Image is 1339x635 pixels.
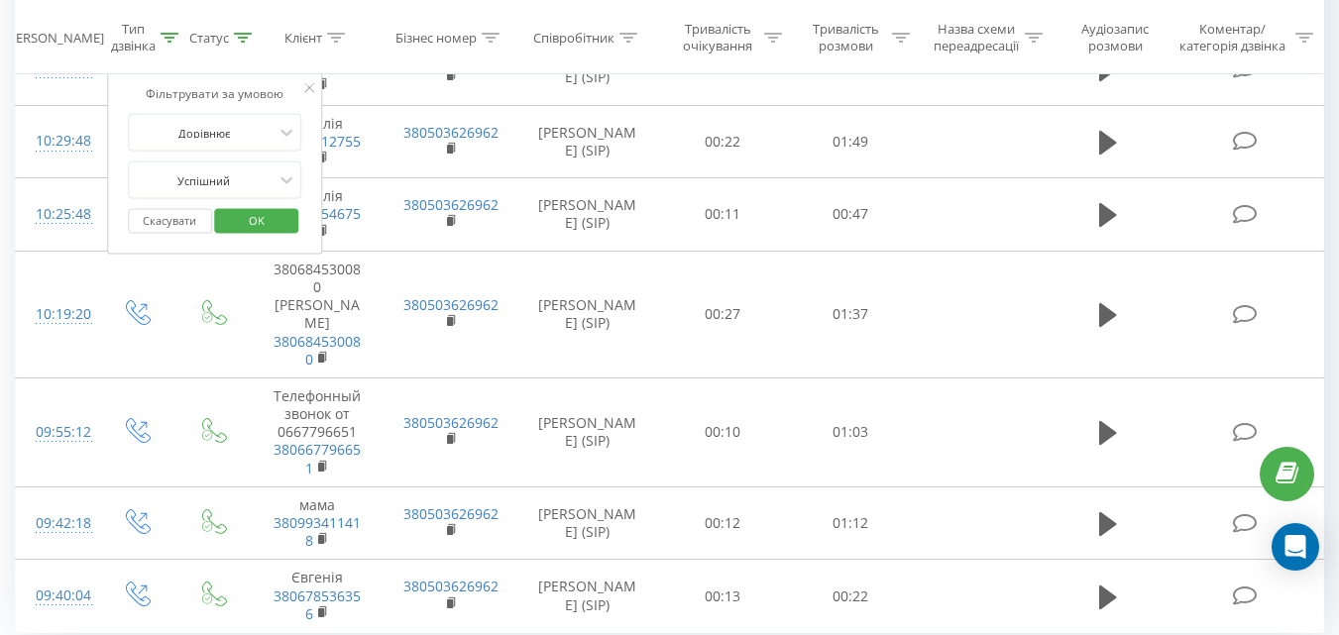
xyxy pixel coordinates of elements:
a: 380503626962 [403,123,499,142]
td: 00:13 [659,560,787,633]
td: 01:03 [787,377,915,486]
td: 01:49 [787,105,915,178]
div: Клієнт [284,29,322,46]
div: [PERSON_NAME] [4,29,104,46]
div: Тривалість очікування [677,21,759,54]
div: 10:19:20 [36,295,77,334]
div: Аудіозапис розмови [1065,21,1166,54]
a: 380993411418 [274,513,361,550]
div: 09:40:04 [36,577,77,615]
a: 380503626962 [403,577,499,595]
div: 10:29:48 [36,122,77,160]
a: 380503626962 [403,413,499,432]
td: 01:12 [787,486,915,560]
div: Open Intercom Messenger [1272,523,1319,571]
td: Телефонный звонок от 0667796651 [251,377,384,486]
td: Євгенія [251,560,384,633]
td: [PERSON_NAME] (SIP) [516,486,659,560]
div: Співробітник [533,29,614,46]
td: 00:12 [659,486,787,560]
div: Фільтрувати за умовою [128,84,302,104]
td: 00:11 [659,178,787,252]
td: 380684530080 [PERSON_NAME] [251,251,384,377]
a: 380678536356 [274,586,361,623]
td: 01:37 [787,251,915,377]
div: Бізнес номер [395,29,477,46]
td: мама [251,486,384,560]
td: 00:10 [659,377,787,486]
td: 00:27 [659,251,787,377]
div: 09:55:12 [36,413,77,452]
a: 380503626962 [403,295,499,314]
div: 09:42:18 [36,504,77,543]
td: [PERSON_NAME] (SIP) [516,377,659,486]
div: Коментар/категорія дзвінка [1174,21,1290,54]
button: Скасувати [128,209,212,234]
td: [PERSON_NAME] (SIP) [516,178,659,252]
td: [PERSON_NAME] (SIP) [516,251,659,377]
button: OK [215,209,299,234]
td: [PERSON_NAME] (SIP) [516,560,659,633]
div: 10:25:48 [36,195,77,234]
a: 380667796651 [274,440,361,476]
div: Тривалість розмови [805,21,887,54]
a: 380503626962 [403,504,499,523]
td: 00:22 [787,560,915,633]
span: OK [229,205,284,236]
a: 380684530080 [274,332,361,369]
td: 00:47 [787,178,915,252]
div: Назва схеми переадресації [933,21,1020,54]
div: Статус [189,29,229,46]
div: Тип дзвінка [111,21,156,54]
td: 00:22 [659,105,787,178]
td: [PERSON_NAME] (SIP) [516,105,659,178]
a: 380503626962 [403,195,499,214]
